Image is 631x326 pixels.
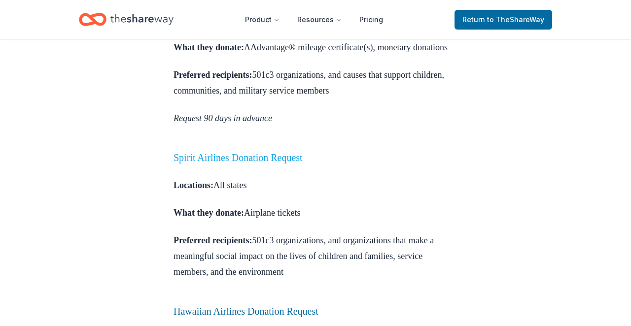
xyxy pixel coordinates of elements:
[174,208,244,218] strong: What they donate:
[174,67,457,98] p: 501c3 organizations, and causes that support children, communities, and military service members
[174,39,457,55] p: AAdvantage® mileage certificate(s), monetary donations
[79,8,174,31] a: Home
[462,14,544,26] span: Return
[174,177,457,193] p: All states
[174,306,318,317] a: Hawaiian Airlines Donation Request
[174,235,252,245] strong: Preferred recipients:
[174,113,272,123] em: Request 90 days in advance
[237,10,287,30] button: Product
[174,180,213,190] strong: Locations:
[174,42,244,52] strong: What they donate:
[174,232,457,280] p: 501c3 organizations, and organizations that make a meaningful social impact on the lives of child...
[487,15,544,24] span: to TheShareWay
[174,152,303,163] a: Spirit Airlines Donation Request
[289,10,350,30] button: Resources
[237,8,391,31] nav: Main
[174,205,457,221] p: Airplane tickets
[351,10,391,30] a: Pricing
[455,10,552,30] a: Returnto TheShareWay
[174,70,252,80] strong: Preferred recipients:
